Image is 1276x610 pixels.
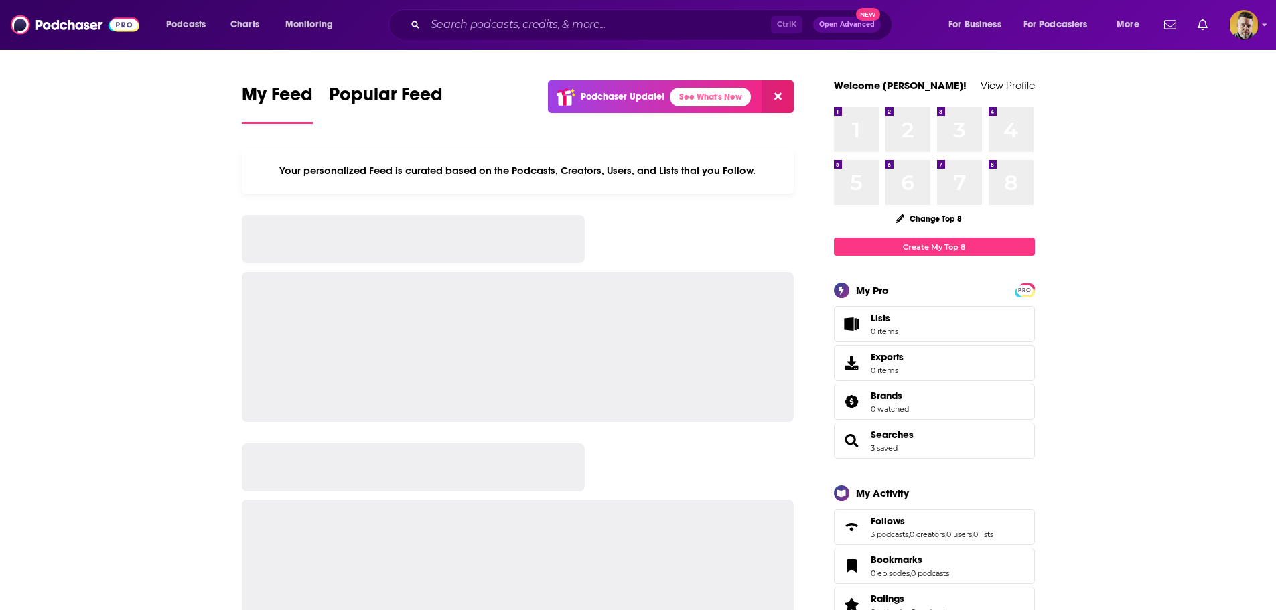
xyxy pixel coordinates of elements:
button: open menu [1015,14,1107,35]
button: Change Top 8 [888,210,971,227]
span: My Feed [242,83,313,114]
span: Exports [839,354,865,372]
span: Lists [871,312,898,324]
button: open menu [939,14,1018,35]
input: Search podcasts, credits, & more... [425,14,771,35]
span: New [856,8,880,21]
a: 0 creators [910,530,945,539]
a: Create My Top 8 [834,238,1035,256]
div: My Pro [856,284,889,297]
span: More [1117,15,1139,34]
span: Ctrl K [771,16,802,33]
a: Follows [871,515,993,527]
a: 0 episodes [871,568,910,578]
button: open menu [276,14,350,35]
div: Search podcasts, credits, & more... [401,9,905,40]
a: Bookmarks [839,556,865,575]
span: Lists [871,312,890,324]
span: Ratings [871,593,904,605]
button: open menu [157,14,223,35]
span: Charts [230,15,259,34]
a: Show notifications dropdown [1192,13,1213,36]
span: For Business [948,15,1001,34]
span: Searches [834,423,1035,459]
a: Welcome [PERSON_NAME]! [834,79,967,92]
a: Exports [834,345,1035,381]
a: Searches [871,429,914,441]
a: 0 users [946,530,972,539]
span: Podcasts [166,15,206,34]
a: Brands [871,390,909,402]
a: 3 saved [871,443,898,453]
span: Popular Feed [329,83,443,114]
a: Lists [834,306,1035,342]
img: User Profile [1229,10,1259,40]
a: PRO [1017,285,1033,295]
a: View Profile [981,79,1035,92]
span: , [908,530,910,539]
span: Lists [839,315,865,333]
span: , [972,530,973,539]
span: 0 items [871,327,898,336]
a: 3 podcasts [871,530,908,539]
span: , [910,568,911,578]
a: 0 lists [973,530,993,539]
img: Podchaser - Follow, Share and Rate Podcasts [11,12,139,37]
a: 0 watched [871,404,909,414]
a: Popular Feed [329,83,443,124]
span: Bookmarks [871,554,922,566]
span: Logged in as JohnMoore [1229,10,1259,40]
span: Brands [871,390,902,402]
a: Brands [839,392,865,411]
a: Searches [839,431,865,450]
button: Open AdvancedNew [813,17,881,33]
button: open menu [1107,14,1156,35]
span: Monitoring [285,15,333,34]
span: Open Advanced [819,21,875,28]
a: My Feed [242,83,313,124]
button: Show profile menu [1229,10,1259,40]
span: Brands [834,384,1035,420]
div: Your personalized Feed is curated based on the Podcasts, Creators, Users, and Lists that you Follow. [242,148,794,194]
span: Bookmarks [834,548,1035,584]
p: Podchaser Update! [581,91,664,102]
a: Bookmarks [871,554,949,566]
a: Follows [839,518,865,536]
a: See What's New [670,88,751,106]
a: Ratings [871,593,949,605]
span: For Podcasters [1023,15,1088,34]
span: 0 items [871,366,904,375]
div: My Activity [856,487,909,500]
span: , [945,530,946,539]
span: Exports [871,351,904,363]
a: Charts [222,14,267,35]
a: Show notifications dropdown [1159,13,1182,36]
span: Follows [834,509,1035,545]
a: 0 podcasts [911,568,949,578]
span: Follows [871,515,905,527]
